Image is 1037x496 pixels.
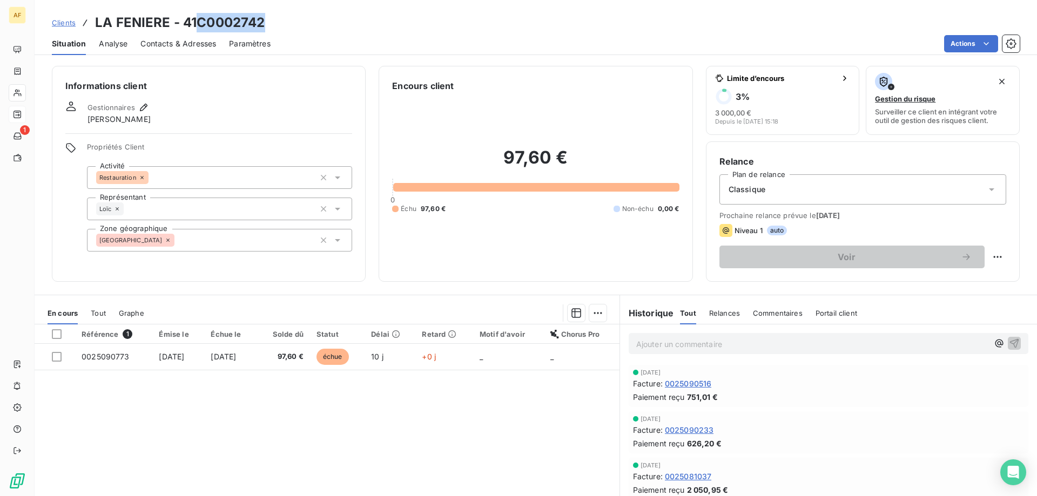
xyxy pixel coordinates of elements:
[665,471,712,482] span: 0025081037
[687,438,722,449] span: 626,20 €
[944,35,998,52] button: Actions
[52,17,76,28] a: Clients
[633,391,685,403] span: Paiement reçu
[875,107,1011,125] span: Surveiller ce client en intégrant votre outil de gestion des risques client.
[633,378,663,389] span: Facture :
[99,38,127,49] span: Analyse
[736,91,750,102] h6: 3 %
[392,79,454,92] h6: Encours client
[767,226,787,235] span: auto
[620,307,674,320] h6: Historique
[422,352,436,361] span: +0 j
[550,330,613,338] div: Chorus Pro
[719,211,1006,220] span: Prochaine relance prévue le
[727,74,837,83] span: Limite d’encours
[875,94,935,103] span: Gestion du risque
[729,184,765,195] span: Classique
[264,351,304,362] span: 97,60 €
[753,309,803,317] span: Commentaires
[159,330,198,338] div: Émise le
[866,66,1020,135] button: Gestion du risqueSurveiller ce client en intégrant votre outil de gestion des risques client.
[422,330,466,338] div: Retard
[665,378,712,389] span: 0025090516
[550,352,554,361] span: _
[65,79,352,92] h6: Informations client
[816,309,857,317] span: Portail client
[641,369,661,376] span: [DATE]
[680,309,696,317] span: Tout
[123,329,132,339] span: 1
[633,471,663,482] span: Facture :
[82,329,146,339] div: Référence
[633,438,685,449] span: Paiement reçu
[119,309,144,317] span: Graphe
[622,204,654,214] span: Non-échu
[706,66,860,135] button: Limite d’encours3%3 000,00 €Depuis le [DATE] 15:18
[715,118,778,125] span: Depuis le [DATE] 15:18
[99,237,163,243] span: [GEOGRAPHIC_DATA]
[48,309,78,317] span: En cours
[371,352,383,361] span: 10 j
[9,472,26,490] img: Logo LeanPay
[87,103,135,112] span: Gestionnaires
[480,330,537,338] div: Motif d'avoir
[633,484,685,495] span: Paiement reçu
[211,352,236,361] span: [DATE]
[52,38,86,49] span: Situation
[633,424,663,436] span: Facture :
[390,195,395,204] span: 0
[687,484,729,495] span: 2 050,95 €
[264,330,304,338] div: Solde dû
[401,204,416,214] span: Échu
[52,18,76,27] span: Clients
[87,114,151,125] span: [PERSON_NAME]
[371,330,409,338] div: Délai
[687,391,718,403] span: 751,01 €
[1000,459,1026,485] div: Open Intercom Messenger
[174,235,183,245] input: Ajouter une valeur
[735,226,763,235] span: Niveau 1
[317,349,349,365] span: échue
[82,352,130,361] span: 0025090773
[480,352,483,361] span: _
[140,38,216,49] span: Contacts & Adresses
[641,462,661,468] span: [DATE]
[159,352,184,361] span: [DATE]
[99,206,112,212] span: Loïc
[665,424,714,436] span: 0025090233
[641,416,661,422] span: [DATE]
[719,155,1006,168] h6: Relance
[95,13,265,32] h3: LA FENIERE - 41C0002742
[317,330,358,338] div: Statut
[719,246,985,268] button: Voir
[20,125,30,135] span: 1
[91,309,106,317] span: Tout
[99,174,137,181] span: Restauration
[392,147,679,179] h2: 97,60 €
[658,204,679,214] span: 0,00 €
[229,38,271,49] span: Paramètres
[9,6,26,24] div: AF
[732,253,961,261] span: Voir
[421,204,446,214] span: 97,60 €
[124,204,132,214] input: Ajouter une valeur
[211,330,250,338] div: Échue le
[709,309,740,317] span: Relances
[715,108,751,117] span: 3 000,00 €
[87,142,352,158] span: Propriétés Client
[149,173,157,182] input: Ajouter une valeur
[816,211,840,220] span: [DATE]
